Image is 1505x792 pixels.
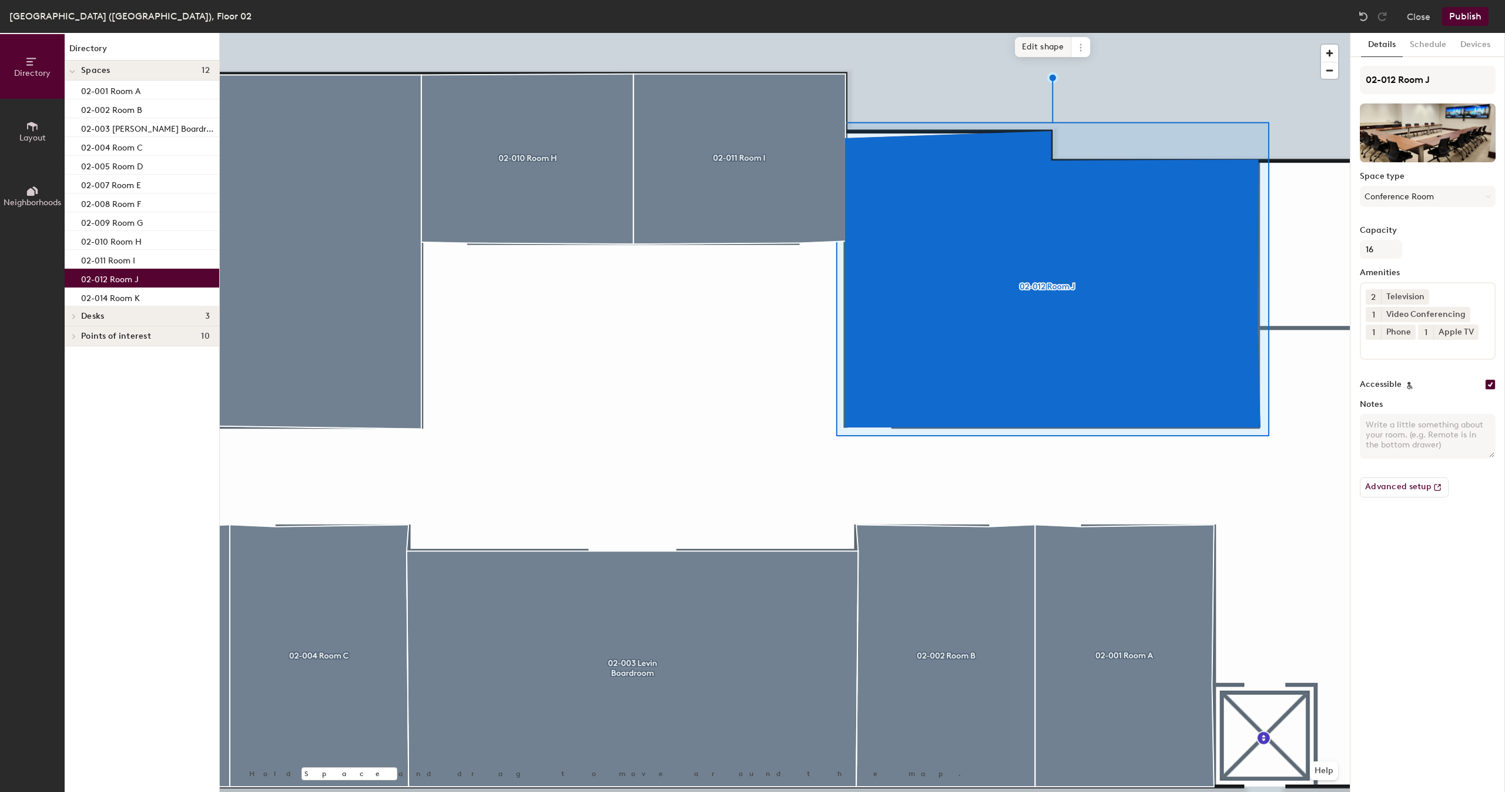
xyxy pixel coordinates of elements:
span: 10 [201,332,210,341]
button: 1 [1418,325,1433,340]
img: Undo [1357,11,1369,22]
span: Edit shape [1015,37,1071,57]
button: Conference Room [1360,186,1496,207]
span: 1 [1372,309,1375,321]
span: Desks [81,312,104,321]
p: 02-005 Room D [81,158,143,172]
img: Redo [1376,11,1388,22]
span: 12 [202,66,210,75]
span: 1 [1372,326,1375,339]
p: 02-009 Room G [81,215,143,228]
button: Details [1361,33,1403,57]
span: 1 [1424,326,1427,339]
label: Accessible [1360,380,1402,389]
label: Amenities [1360,268,1496,278]
p: 02-003 [PERSON_NAME] Boardroom [81,121,217,134]
button: Publish [1442,7,1489,26]
button: Schedule [1403,33,1453,57]
p: 02-002 Room B [81,102,142,115]
span: Spaces [81,66,110,75]
p: 02-010 Room H [81,233,142,247]
div: Apple TV [1433,325,1479,340]
p: 02-014 Room K [81,290,140,303]
button: Advanced setup [1360,477,1449,497]
div: Television [1381,289,1429,305]
p: 02-007 Room E [81,177,141,191]
p: 02-012 Room J [81,271,139,285]
span: Directory [14,68,51,78]
p: 02-011 Room I [81,252,135,266]
button: Close [1407,7,1430,26]
label: Space type [1360,172,1496,181]
span: 3 [205,312,210,321]
img: The space named 02-012 Room J [1360,103,1496,162]
button: 2 [1366,289,1381,305]
label: Notes [1360,400,1496,409]
span: 2 [1371,291,1376,303]
p: 02-004 Room C [81,139,143,153]
span: Neighborhoods [4,198,61,208]
button: Help [1310,761,1338,780]
span: Layout [19,133,46,143]
div: Phone [1381,325,1416,340]
p: 02-001 Room A [81,83,140,96]
button: 1 [1366,307,1381,322]
label: Capacity [1360,226,1496,235]
button: Devices [1453,33,1497,57]
div: Video Conferencing [1381,307,1470,322]
button: 1 [1366,325,1381,340]
div: [GEOGRAPHIC_DATA] ([GEOGRAPHIC_DATA]), Floor 02 [9,9,252,24]
span: Points of interest [81,332,151,341]
p: 02-008 Room F [81,196,141,209]
h1: Directory [65,42,219,61]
